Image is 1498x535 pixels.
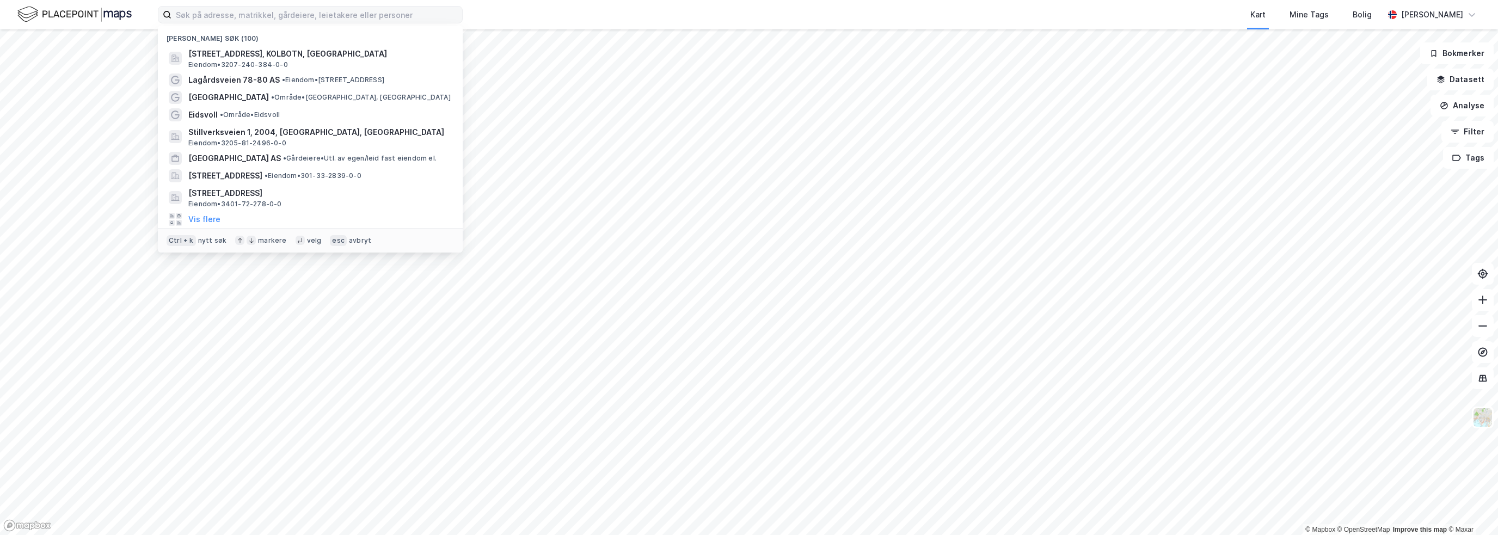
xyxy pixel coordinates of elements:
[265,171,361,180] span: Eiendom • 301-33-2839-0-0
[17,5,132,24] img: logo.f888ab2527a4732fd821a326f86c7f29.svg
[188,187,450,200] span: [STREET_ADDRESS]
[1444,483,1498,535] div: Kontrollprogram for chat
[282,76,285,84] span: •
[1431,95,1494,116] button: Analyse
[1443,147,1494,169] button: Tags
[349,236,371,245] div: avbryt
[1337,526,1390,533] a: OpenStreetMap
[271,93,451,102] span: Område • [GEOGRAPHIC_DATA], [GEOGRAPHIC_DATA]
[188,169,262,182] span: [STREET_ADDRESS]
[188,152,281,165] span: [GEOGRAPHIC_DATA] AS
[283,154,286,162] span: •
[158,26,463,45] div: [PERSON_NAME] søk (100)
[1305,526,1335,533] a: Mapbox
[258,236,286,245] div: markere
[188,126,450,139] span: Stillverksveien 1, 2004, [GEOGRAPHIC_DATA], [GEOGRAPHIC_DATA]
[188,108,218,121] span: Eidsvoll
[1444,483,1498,535] iframe: Chat Widget
[220,110,223,119] span: •
[271,93,274,101] span: •
[330,235,347,246] div: esc
[307,236,322,245] div: velg
[188,139,286,147] span: Eiendom • 3205-81-2496-0-0
[283,154,437,163] span: Gårdeiere • Utl. av egen/leid fast eiendom el.
[1393,526,1447,533] a: Improve this map
[1420,42,1494,64] button: Bokmerker
[188,213,220,226] button: Vis flere
[1290,8,1329,21] div: Mine Tags
[188,60,288,69] span: Eiendom • 3207-240-384-0-0
[171,7,462,23] input: Søk på adresse, matrikkel, gårdeiere, leietakere eller personer
[167,235,196,246] div: Ctrl + k
[188,73,280,87] span: Lagårdsveien 78-80 AS
[282,76,384,84] span: Eiendom • [STREET_ADDRESS]
[3,519,51,532] a: Mapbox homepage
[1427,69,1494,90] button: Datasett
[188,91,269,104] span: [GEOGRAPHIC_DATA]
[188,47,450,60] span: [STREET_ADDRESS], KOLBOTN, [GEOGRAPHIC_DATA]
[1353,8,1372,21] div: Bolig
[188,200,282,208] span: Eiendom • 3401-72-278-0-0
[220,110,280,119] span: Område • Eidsvoll
[1401,8,1463,21] div: [PERSON_NAME]
[198,236,227,245] div: nytt søk
[1472,407,1493,428] img: Z
[1250,8,1266,21] div: Kart
[1441,121,1494,143] button: Filter
[265,171,268,180] span: •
